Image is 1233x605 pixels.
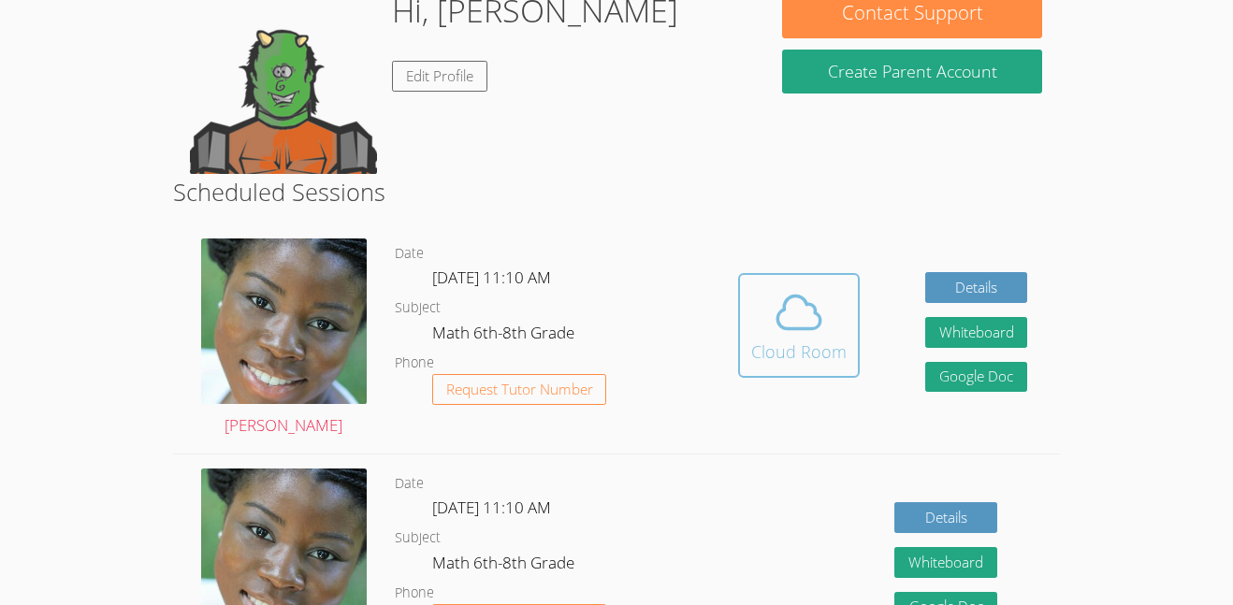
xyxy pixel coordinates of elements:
button: Whiteboard [894,547,997,578]
a: Details [925,272,1028,303]
dt: Date [395,472,424,496]
span: [DATE] 11:10 AM [432,266,551,288]
dt: Date [395,242,424,266]
dd: Math 6th-8th Grade [432,550,578,582]
dt: Phone [395,582,434,605]
dt: Subject [395,526,441,550]
button: Request Tutor Number [432,374,607,405]
div: Cloud Room [751,339,847,365]
button: Cloud Room [738,273,860,378]
dd: Math 6th-8th Grade [432,320,578,352]
span: [DATE] 11:10 AM [432,497,551,518]
img: 1000004422.jpg [201,238,367,404]
button: Create Parent Account [782,50,1042,94]
h2: Scheduled Sessions [173,174,1061,209]
a: [PERSON_NAME] [201,238,367,439]
dt: Phone [395,352,434,375]
span: Request Tutor Number [446,382,593,396]
a: Google Doc [925,362,1028,393]
button: Whiteboard [925,317,1028,348]
dt: Subject [395,296,441,320]
a: Details [894,502,997,533]
a: Edit Profile [392,61,487,92]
